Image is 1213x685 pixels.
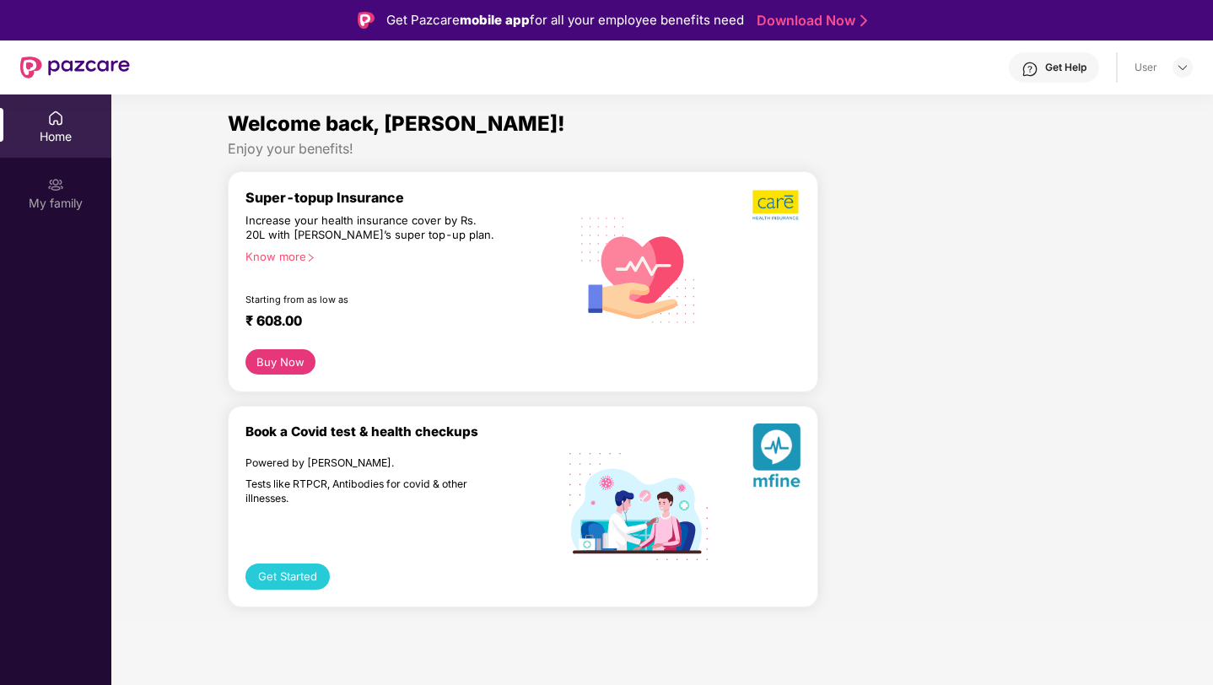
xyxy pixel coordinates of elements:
[245,213,497,243] div: Increase your health insurance cover by Rs. 20L with [PERSON_NAME]’s super top-up plan.
[47,110,64,127] img: svg+xml;base64,PHN2ZyBpZD0iSG9tZSIgeG1sbnM9Imh0dHA6Ly93d3cudzMub3JnLzIwMDAvc3ZnIiB3aWR0aD0iMjAiIG...
[245,189,569,206] div: Super-topup Insurance
[228,111,565,136] span: Welcome back, [PERSON_NAME]!
[306,253,315,262] span: right
[1176,61,1189,74] img: svg+xml;base64,PHN2ZyBpZD0iRHJvcGRvd24tMzJ4MzIiIHhtbG5zPSJodHRwOi8vd3d3LnczLm9yZy8yMDAwL3N2ZyIgd2...
[860,12,867,30] img: Stroke
[245,349,315,375] button: Buy Now
[358,12,375,29] img: Logo
[245,456,497,470] div: Powered by [PERSON_NAME].
[1022,61,1038,78] img: svg+xml;base64,PHN2ZyBpZD0iSGVscC0zMngzMiIgeG1sbnM9Imh0dHA6Ly93d3cudzMub3JnLzIwMDAvc3ZnIiB3aWR0aD...
[569,198,709,339] img: svg+xml;base64,PHN2ZyB4bWxucz0iaHR0cDovL3d3dy53My5vcmcvMjAwMC9zdmciIHhtbG5zOnhsaW5rPSJodHRwOi8vd3...
[245,477,497,505] div: Tests like RTPCR, Antibodies for covid & other illnesses.
[752,423,801,494] img: svg+xml;base64,PHN2ZyB4bWxucz0iaHR0cDovL3d3dy53My5vcmcvMjAwMC9zdmciIHhtbG5zOnhsaW5rPSJodHRwOi8vd3...
[20,57,130,78] img: New Pazcare Logo
[245,312,553,332] div: ₹ 608.00
[460,12,530,28] strong: mobile app
[245,250,559,262] div: Know more
[245,423,569,440] div: Book a Covid test & health checkups
[752,189,801,221] img: b5dec4f62d2307b9de63beb79f102df3.png
[757,12,862,30] a: Download Now
[386,10,744,30] div: Get Pazcare for all your employee benefits need
[245,564,330,590] button: Get Started
[47,176,64,193] img: svg+xml;base64,PHN2ZyB3aWR0aD0iMjAiIGhlaWdodD0iMjAiIHZpZXdCb3g9IjAgMCAyMCAyMCIgZmlsbD0ibm9uZSIgeG...
[1135,61,1157,74] div: User
[569,453,709,560] img: svg+xml;base64,PHN2ZyB4bWxucz0iaHR0cDovL3d3dy53My5vcmcvMjAwMC9zdmciIHdpZHRoPSIxOTIiIGhlaWdodD0iMT...
[1045,61,1086,74] div: Get Help
[245,294,498,305] div: Starting from as low as
[228,140,1097,158] div: Enjoy your benefits!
